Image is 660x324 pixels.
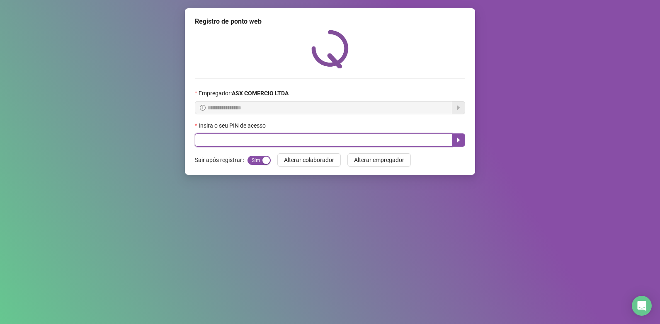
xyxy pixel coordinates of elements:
span: info-circle [200,105,206,111]
label: Insira o seu PIN de acesso [195,121,271,130]
span: caret-right [455,137,462,143]
span: Empregador : [199,89,289,98]
img: QRPoint [311,30,349,68]
div: Registro de ponto web [195,17,465,27]
span: Alterar empregador [354,155,404,164]
div: Open Intercom Messenger [632,296,652,316]
label: Sair após registrar [195,153,247,167]
button: Alterar empregador [347,153,411,167]
button: Alterar colaborador [277,153,341,167]
span: Alterar colaborador [284,155,334,164]
strong: ASX COMERCIO LTDA [232,90,289,97]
